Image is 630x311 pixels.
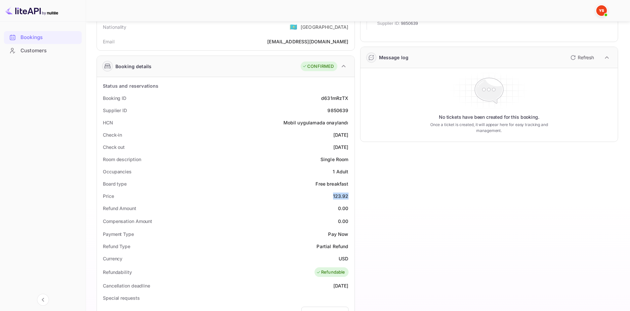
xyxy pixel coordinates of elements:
[333,131,349,138] div: [DATE]
[321,95,348,102] div: d631mRzTX
[4,31,82,44] div: Bookings
[333,144,349,151] div: [DATE]
[103,144,125,151] div: Check out
[290,21,297,33] span: United States
[339,255,348,262] div: USD
[21,47,78,55] div: Customers
[567,52,597,63] button: Refresh
[5,5,58,16] img: LiteAPI logo
[338,218,349,225] div: 0.00
[103,218,152,225] div: Compensation Amount
[103,95,126,102] div: Booking ID
[103,131,122,138] div: Check-in
[302,63,334,70] div: CONFIRMED
[379,54,409,61] div: Message log
[338,205,349,212] div: 0.00
[328,231,348,238] div: Pay Now
[115,63,151,70] div: Booking details
[333,193,349,200] div: 123.92
[103,119,113,126] div: HCN
[103,180,127,187] div: Board type
[401,20,418,27] span: 9850639
[283,119,349,126] div: Mobil uygulamada onaylandı
[327,107,348,114] div: 9850639
[316,269,345,276] div: Refundable
[21,34,78,41] div: Bookings
[37,294,49,306] button: Collapse navigation
[315,180,348,187] div: Free breakfast
[4,31,82,43] a: Bookings
[103,294,140,301] div: Special requests
[103,231,134,238] div: Payment Type
[103,193,114,200] div: Price
[333,282,349,289] div: [DATE]
[103,282,150,289] div: Cancellation deadline
[420,122,558,134] p: Once a ticket is created, it will appear here for easy tracking and management.
[103,82,158,89] div: Status and reservations
[377,20,400,27] span: Supplier ID:
[103,255,122,262] div: Currency
[301,23,349,30] div: [GEOGRAPHIC_DATA]
[103,243,130,250] div: Refund Type
[103,168,132,175] div: Occupancies
[578,54,594,61] p: Refresh
[4,44,82,57] a: Customers
[333,168,348,175] div: 1 Adult
[103,156,141,163] div: Room description
[596,5,607,16] img: Yandex Support
[103,107,127,114] div: Supplier ID
[316,243,348,250] div: Partial Refund
[439,114,539,120] p: No tickets have been created for this booking.
[103,205,136,212] div: Refund Amount
[267,38,348,45] div: [EMAIL_ADDRESS][DOMAIN_NAME]
[320,156,349,163] div: Single Room
[103,23,127,30] div: Nationality
[103,38,114,45] div: Email
[103,269,132,276] div: Refundability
